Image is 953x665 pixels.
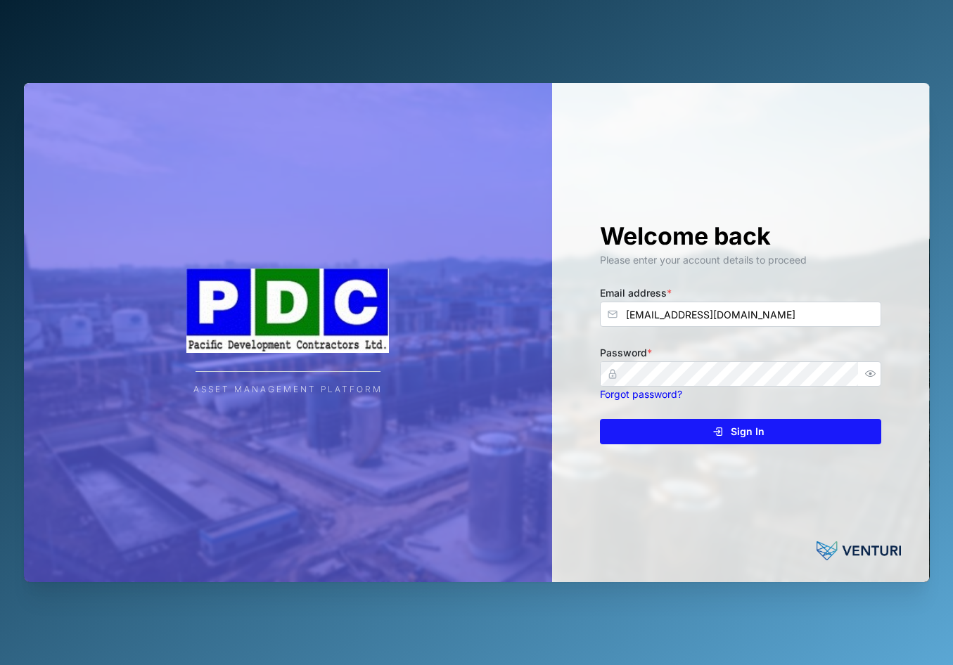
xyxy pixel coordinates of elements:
div: Please enter your account details to proceed [600,252,881,268]
button: Sign In [600,419,881,444]
img: Company Logo [147,269,428,353]
label: Password [600,345,652,361]
input: Enter your email [600,302,881,327]
div: Asset Management Platform [193,383,383,396]
h1: Welcome back [600,221,881,252]
img: Venturi [817,537,901,565]
a: Forgot password? [600,388,682,400]
span: Sign In [731,420,765,444]
label: Email address [600,285,672,301]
